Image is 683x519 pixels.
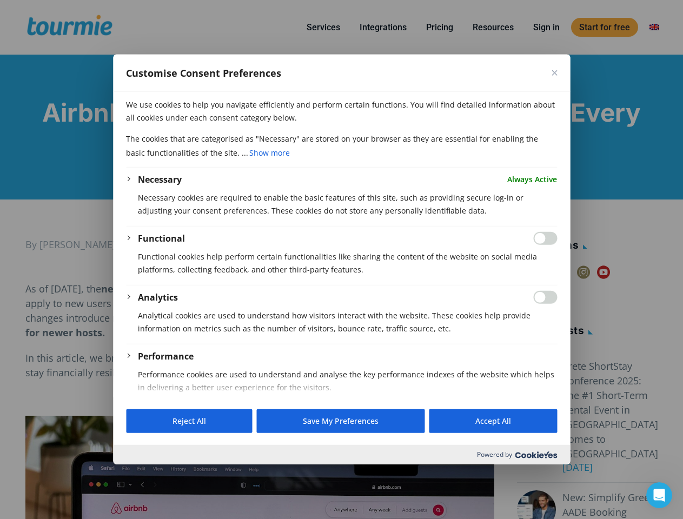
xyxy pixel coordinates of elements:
[138,250,557,276] p: Functional cookies help perform certain functionalities like sharing the content of the website o...
[552,70,557,76] button: Close
[126,66,281,79] span: Customise Consent Preferences
[138,350,194,363] button: Performance
[429,409,557,433] button: Accept All
[126,132,557,161] p: The cookies that are categorised as "Necessary" are stored on your browser as they are essential ...
[138,309,557,335] p: Analytical cookies are used to understand how visitors interact with the website. These cookies h...
[256,409,425,433] button: Save My Preferences
[646,482,672,508] iframe: Intercom live chat
[138,191,557,217] p: Necessary cookies are required to enable the basic features of this site, such as providing secur...
[138,173,182,186] button: Necessary
[138,232,185,245] button: Functional
[248,145,291,161] button: Show more
[533,291,557,304] input: Enable Analytics
[126,98,557,124] p: We use cookies to help you navigate efficiently and perform certain functions. You will find deta...
[113,445,570,464] div: Powered by
[138,368,557,394] p: Performance cookies are used to understand and analyse the key performance indexes of the website...
[126,409,252,433] button: Reject All
[507,173,557,186] span: Always Active
[138,291,178,304] button: Analytics
[533,232,557,245] input: Enable Functional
